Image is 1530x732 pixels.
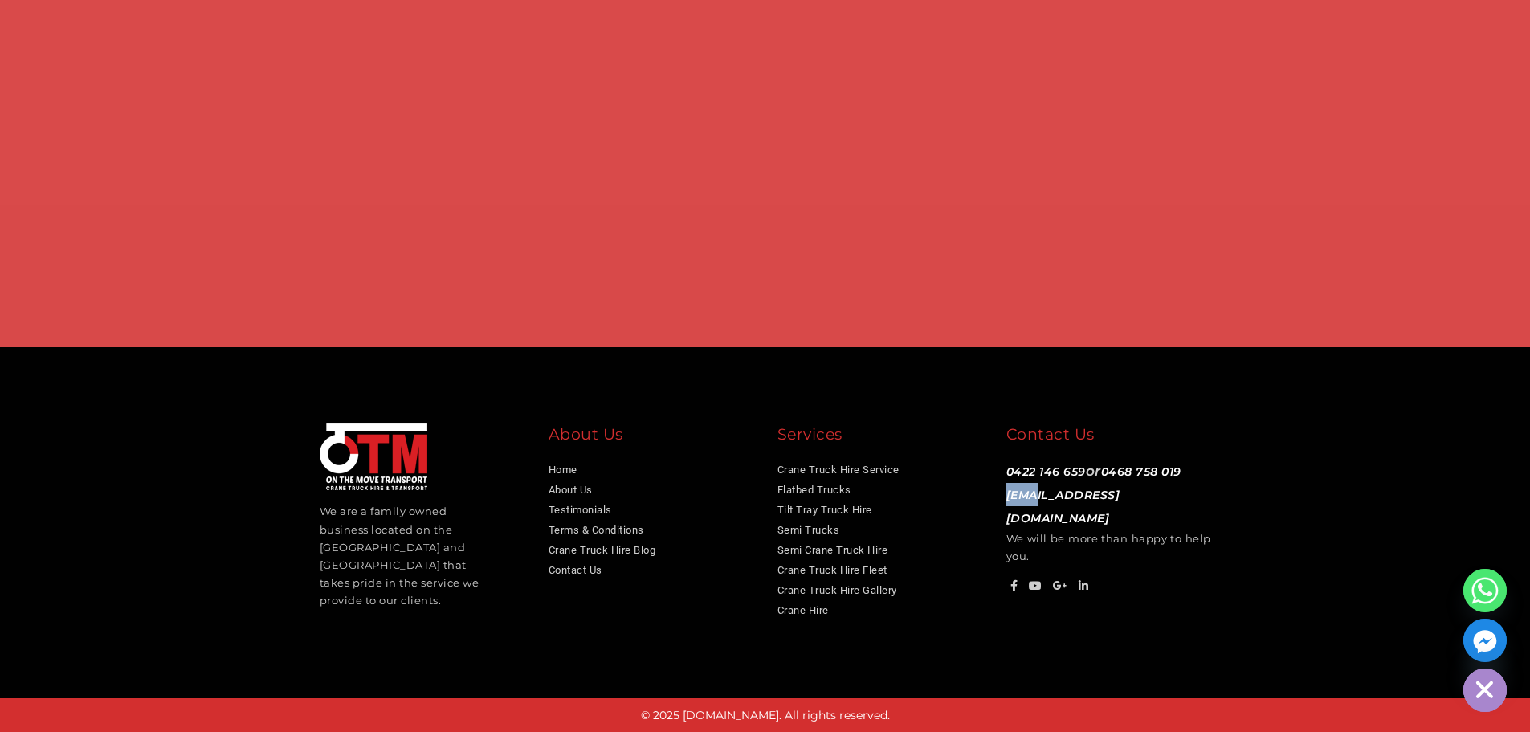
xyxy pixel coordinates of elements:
[549,423,753,452] div: About Us
[549,504,612,516] a: Testimonials
[777,584,897,596] a: Crane Truck Hire Gallery
[549,524,644,536] a: Terms & Conditions
[777,484,851,496] a: Flatbed Trucks
[777,544,888,556] a: Semi Crane Truck Hire
[1006,463,1181,525] span: or
[1463,569,1507,612] a: Whatsapp
[777,460,982,620] nav: Services
[549,464,577,476] a: Home
[777,524,840,536] a: Semi Trucks
[1006,460,1211,565] p: We will be more than happy to help you.
[777,564,887,576] a: Crane Truck Hire Fleet
[777,504,872,516] a: Tilt Tray Truck Hire
[549,460,753,580] nav: About Us
[8,706,1522,726] p: © 2025 [DOMAIN_NAME]. All rights reserved.
[1006,423,1211,452] div: Contact Us
[1006,464,1086,479] a: 0422 146 659
[777,464,900,476] a: Crane Truck Hire Service
[777,423,982,452] div: Services
[777,604,829,616] a: Crane Hire
[549,544,656,556] a: Crane Truck Hire Blog
[549,564,602,576] a: Contact Us
[1101,464,1181,479] a: 0468 758 019
[1006,488,1120,525] a: [EMAIL_ADDRESS][DOMAIN_NAME]
[320,423,427,490] img: footer Logo
[1463,619,1507,662] a: Facebook_Messenger
[549,484,593,496] a: About Us
[320,502,483,609] p: We are a family owned business located on the [GEOGRAPHIC_DATA] and [GEOGRAPHIC_DATA] that takes ...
